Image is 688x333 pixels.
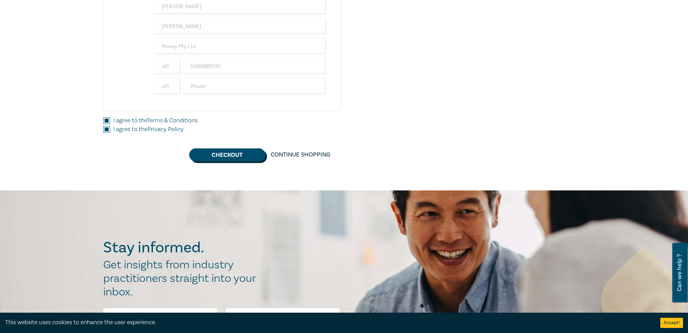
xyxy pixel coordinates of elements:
[103,308,218,324] input: First Name*
[226,308,340,324] input: Last Name*
[154,58,181,75] input: +61
[183,78,327,95] input: Phone
[113,125,183,134] label: I agree to the
[154,18,327,35] input: Last Name*
[189,148,265,161] button: Checkout
[154,78,181,95] input: +61
[113,116,198,125] label: I agree to the
[103,258,263,299] h2: Get insights from industry practitioners straight into your inbox.
[660,318,683,328] button: Accept cookies
[148,125,183,133] a: Privacy Policy
[265,148,336,161] a: Continue Shopping
[103,239,263,256] h2: Stay informed.
[147,117,198,124] a: Terms & Conditions
[154,38,327,55] input: Company
[676,247,683,298] span: Can we help ?
[5,318,650,327] div: This website uses cookies to enhance the user experience.
[183,58,327,75] input: Mobile*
